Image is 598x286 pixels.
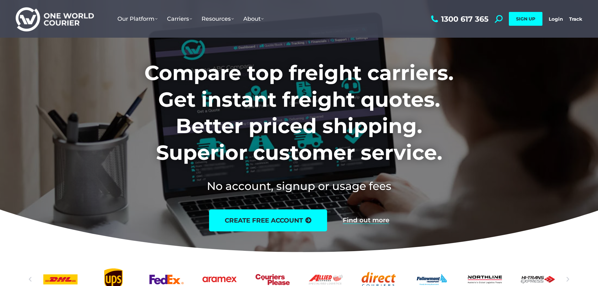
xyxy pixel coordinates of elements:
[429,15,488,23] a: 1300 617 365
[202,15,234,22] span: Resources
[113,9,162,29] a: Our Platform
[16,6,94,32] img: One World Courier
[569,16,582,22] a: Track
[243,15,264,22] span: About
[239,9,268,29] a: About
[509,12,542,26] a: SIGN UP
[103,60,495,166] h1: Compare top freight carriers. Get instant freight quotes. Better priced shipping. Superior custom...
[209,209,327,231] a: create free account
[549,16,563,22] a: Login
[117,15,158,22] span: Our Platform
[167,15,192,22] span: Carriers
[103,178,495,194] h2: No account, signup or usage fees
[162,9,197,29] a: Carriers
[343,217,389,224] a: Find out more
[516,16,535,22] span: SIGN UP
[197,9,239,29] a: Resources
